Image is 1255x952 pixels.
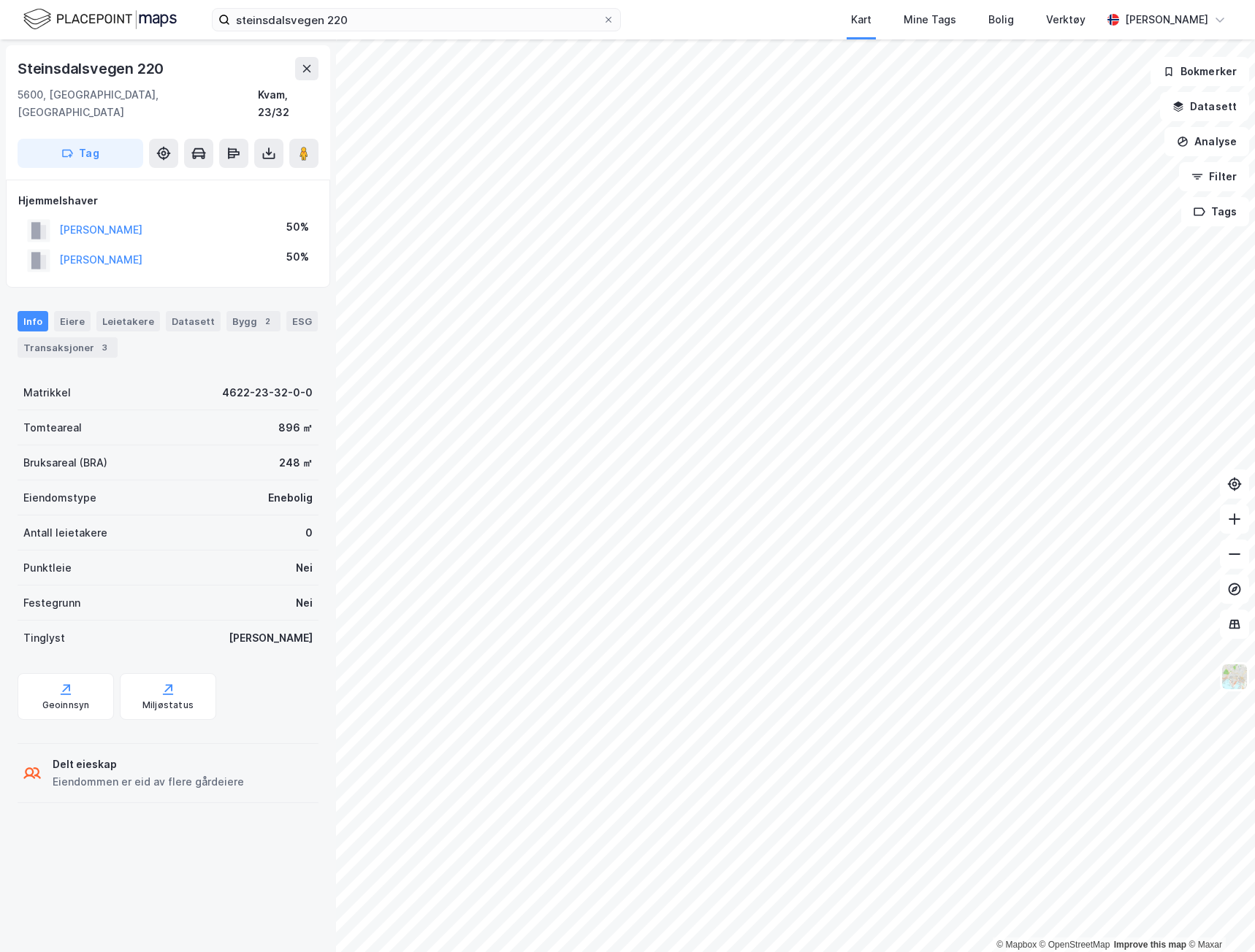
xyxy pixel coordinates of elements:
div: 4622-23-32-0-0 [222,384,313,402]
img: logo.f888ab2527a4732fd821a326f86c7f29.svg [23,7,177,32]
div: 50% [286,248,309,266]
div: Eiendommen er eid av flere gårdeiere [53,773,244,791]
div: [PERSON_NAME] [1125,11,1208,28]
div: 896 ㎡ [278,419,313,437]
div: Tomteareal [23,419,82,437]
div: Mine Tags [904,11,956,28]
div: 5600, [GEOGRAPHIC_DATA], [GEOGRAPHIC_DATA] [18,86,258,121]
button: Datasett [1160,92,1249,121]
div: 3 [97,340,112,355]
div: Matrikkel [23,384,71,402]
div: Festegrunn [23,594,80,612]
div: Steinsdalsvegen 220 [18,57,167,80]
div: Antall leietakere [23,524,107,542]
div: Geoinnsyn [42,699,90,711]
div: Hjemmelshaver [18,192,318,210]
input: Søk på adresse, matrikkel, gårdeiere, leietakere eller personer [230,9,603,31]
div: 2 [260,314,275,329]
div: Punktleie [23,559,72,577]
div: Tinglyst [23,629,65,647]
div: [PERSON_NAME] [229,629,313,647]
div: 50% [286,218,309,236]
button: Tag [18,139,143,168]
div: Eiere [54,311,91,331]
div: Info [18,311,48,331]
button: Bokmerker [1151,57,1249,86]
div: ESG [286,311,318,331]
div: Kvam, 23/32 [258,86,318,121]
div: Enebolig [268,489,313,507]
div: Miljøstatus [142,699,194,711]
div: Leietakere [96,311,160,331]
div: Bygg [226,311,281,331]
a: Mapbox [996,940,1037,950]
img: Z [1221,663,1248,691]
div: Nei [296,594,313,612]
div: Kart [851,11,871,28]
div: Datasett [166,311,221,331]
a: OpenStreetMap [1040,940,1110,950]
iframe: Chat Widget [1182,882,1255,952]
div: Nei [296,559,313,577]
button: Filter [1179,162,1249,191]
div: 0 [305,524,313,542]
button: Tags [1181,197,1249,226]
div: Bolig [988,11,1014,28]
button: Analyse [1164,127,1249,156]
div: 248 ㎡ [279,454,313,472]
div: Transaksjoner [18,337,118,358]
div: Delt eieskap [53,756,244,773]
div: Kontrollprogram for chat [1182,882,1255,952]
div: Eiendomstype [23,489,96,507]
a: Improve this map [1114,940,1186,950]
div: Verktøy [1046,11,1086,28]
div: Bruksareal (BRA) [23,454,107,472]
